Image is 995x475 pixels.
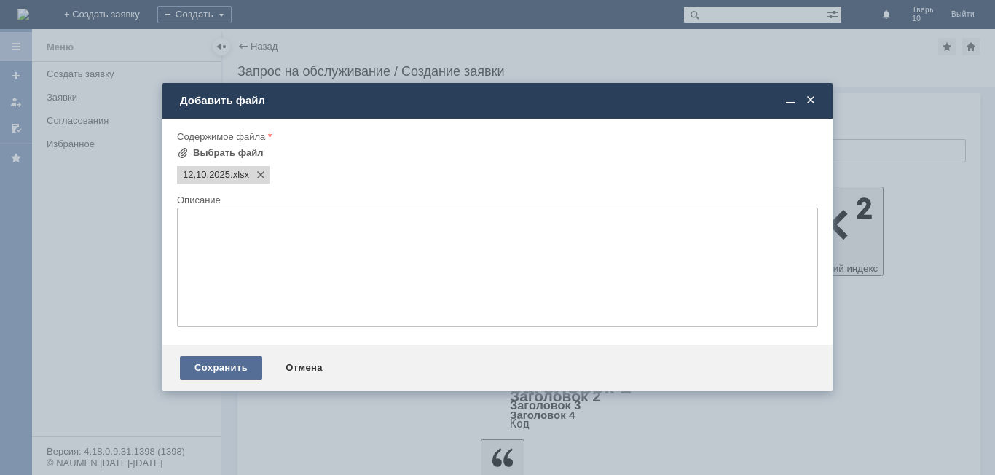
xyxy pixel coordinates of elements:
[177,132,815,141] div: Содержимое файла
[183,169,230,181] span: 12,10,2025.xlsx
[193,147,264,159] div: Выбрать файл
[230,169,249,181] span: 12,10,2025.xlsx
[803,94,818,107] span: Закрыть
[783,94,798,107] span: Свернуть (Ctrl + M)
[6,6,213,17] div: Прошу удалить оч
[177,195,815,205] div: Описание
[180,94,818,107] div: Добавить файл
